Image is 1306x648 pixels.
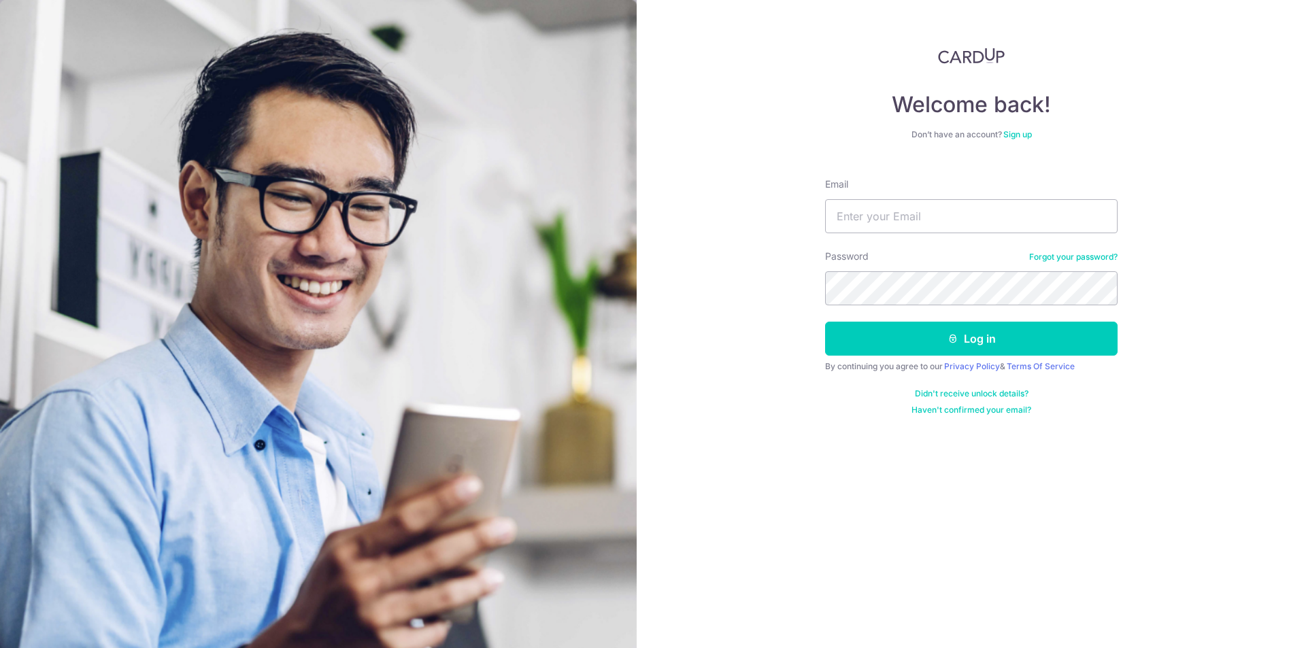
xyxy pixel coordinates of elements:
div: Don’t have an account? [825,129,1118,140]
div: By continuing you agree to our & [825,361,1118,372]
a: Haven't confirmed your email? [911,405,1031,415]
a: Privacy Policy [944,361,1000,371]
a: Forgot your password? [1029,252,1118,262]
a: Terms Of Service [1007,361,1075,371]
a: Didn't receive unlock details? [915,388,1028,399]
img: CardUp Logo [938,48,1005,64]
h4: Welcome back! [825,91,1118,118]
button: Log in [825,322,1118,356]
a: Sign up [1003,129,1032,139]
input: Enter your Email [825,199,1118,233]
label: Password [825,250,869,263]
label: Email [825,177,848,191]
